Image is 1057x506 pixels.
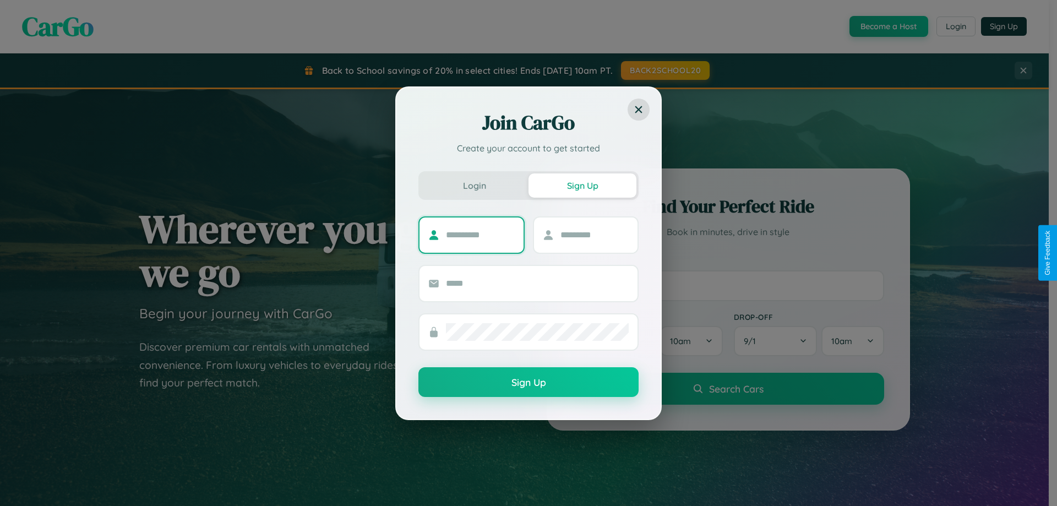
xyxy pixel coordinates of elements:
[418,142,639,155] p: Create your account to get started
[421,173,528,198] button: Login
[528,173,636,198] button: Sign Up
[1044,231,1051,275] div: Give Feedback
[418,367,639,397] button: Sign Up
[418,110,639,136] h2: Join CarGo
